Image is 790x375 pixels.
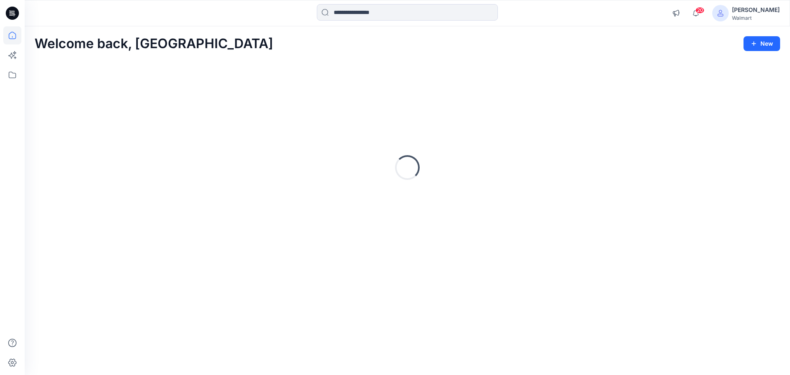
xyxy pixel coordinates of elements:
[732,5,780,15] div: [PERSON_NAME]
[717,10,724,16] svg: avatar
[695,7,704,14] span: 20
[35,36,273,51] h2: Welcome back, [GEOGRAPHIC_DATA]
[732,15,780,21] div: Walmart
[744,36,780,51] button: New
